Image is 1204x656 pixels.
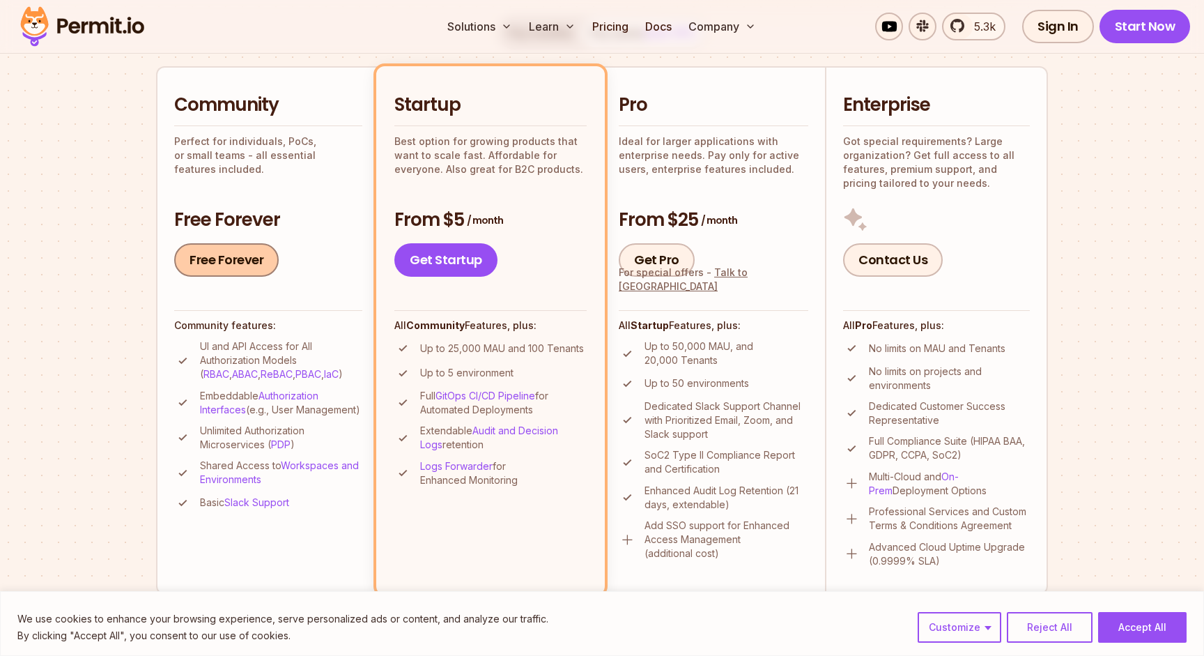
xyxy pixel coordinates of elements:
[174,135,362,176] p: Perfect for individuals, PoCs, or small teams - all essential features included.
[523,13,581,40] button: Learn
[869,505,1030,533] p: Professional Services and Custom Terms & Conditions Agreement
[619,208,808,233] h3: From $25
[420,424,587,452] p: Extendable retention
[200,389,362,417] p: Embeddable (e.g., User Management)
[645,519,808,560] p: Add SSO support for Enhanced Access Management (additional cost)
[224,496,289,508] a: Slack Support
[869,540,1030,568] p: Advanced Cloud Uptime Upgrade (0.9999% SLA)
[420,459,587,487] p: for Enhanced Monitoring
[17,627,548,644] p: By clicking "Accept All", you consent to our use of cookies.
[261,368,293,380] a: ReBAC
[619,266,808,293] div: For special offers -
[394,135,587,176] p: Best option for growing products that want to scale fast. Affordable for everyone. Also great for...
[324,368,339,380] a: IaC
[17,611,548,627] p: We use cookies to enhance your browsing experience, serve personalized ads or content, and analyz...
[394,208,587,233] h3: From $5
[203,368,229,380] a: RBAC
[843,243,943,277] a: Contact Us
[855,319,872,331] strong: Pro
[869,471,959,496] a: On-Prem
[619,319,808,333] h4: All Features, plus:
[869,399,1030,427] p: Dedicated Customer Success Representative
[406,319,465,331] strong: Community
[394,93,587,118] h2: Startup
[645,448,808,476] p: SoC2 Type II Compliance Report and Certification
[420,425,558,450] a: Audit and Decision Logs
[174,243,279,277] a: Free Forever
[1007,612,1093,643] button: Reject All
[683,13,762,40] button: Company
[435,390,535,402] a: GitOps CI/CD Pipeline
[966,18,996,35] span: 5.3k
[587,13,634,40] a: Pricing
[843,135,1030,190] p: Got special requirements? Large organization? Get full access to all features, premium support, a...
[442,13,518,40] button: Solutions
[619,243,695,277] a: Get Pro
[645,399,808,441] p: Dedicated Slack Support Channel with Prioritized Email, Zoom, and Slack support
[200,496,289,510] p: Basic
[467,213,503,227] span: / month
[200,459,362,487] p: Shared Access to
[869,434,1030,462] p: Full Compliance Suite (HIPAA BAA, GDPR, CCPA, SoC2)
[619,93,808,118] h2: Pro
[14,3,150,50] img: Permit logo
[271,438,291,450] a: PDP
[631,319,669,331] strong: Startup
[394,243,497,277] a: Get Startup
[843,319,1030,333] h4: All Features, plus:
[232,368,258,380] a: ABAC
[1022,10,1094,43] a: Sign In
[701,213,737,227] span: / month
[869,342,1005,356] p: No limits on MAU and Tenants
[942,13,1005,40] a: 5.3k
[174,93,362,118] h2: Community
[420,342,584,356] p: Up to 25,000 MAU and 100 Tenants
[645,484,808,512] p: Enhanced Audit Log Retention (21 days, extendable)
[1099,10,1191,43] a: Start Now
[918,612,1001,643] button: Customize
[640,13,677,40] a: Docs
[843,93,1030,118] h2: Enterprise
[869,470,1030,498] p: Multi-Cloud and Deployment Options
[1098,612,1187,643] button: Accept All
[200,340,362,381] p: UI and API Access for All Authorization Models ( , , , , )
[394,319,587,333] h4: All Features, plus:
[645,376,749,390] p: Up to 50 environments
[420,366,514,380] p: Up to 5 environment
[174,208,362,233] h3: Free Forever
[200,390,318,415] a: Authorization Interfaces
[420,389,587,417] p: Full for Automated Deployments
[295,368,321,380] a: PBAC
[200,424,362,452] p: Unlimited Authorization Microservices ( )
[869,365,1030,392] p: No limits on projects and environments
[619,135,808,176] p: Ideal for larger applications with enterprise needs. Pay only for active users, enterprise featur...
[174,319,362,333] h4: Community features:
[645,340,808,367] p: Up to 50,000 MAU, and 20,000 Tenants
[420,460,493,472] a: Logs Forwarder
